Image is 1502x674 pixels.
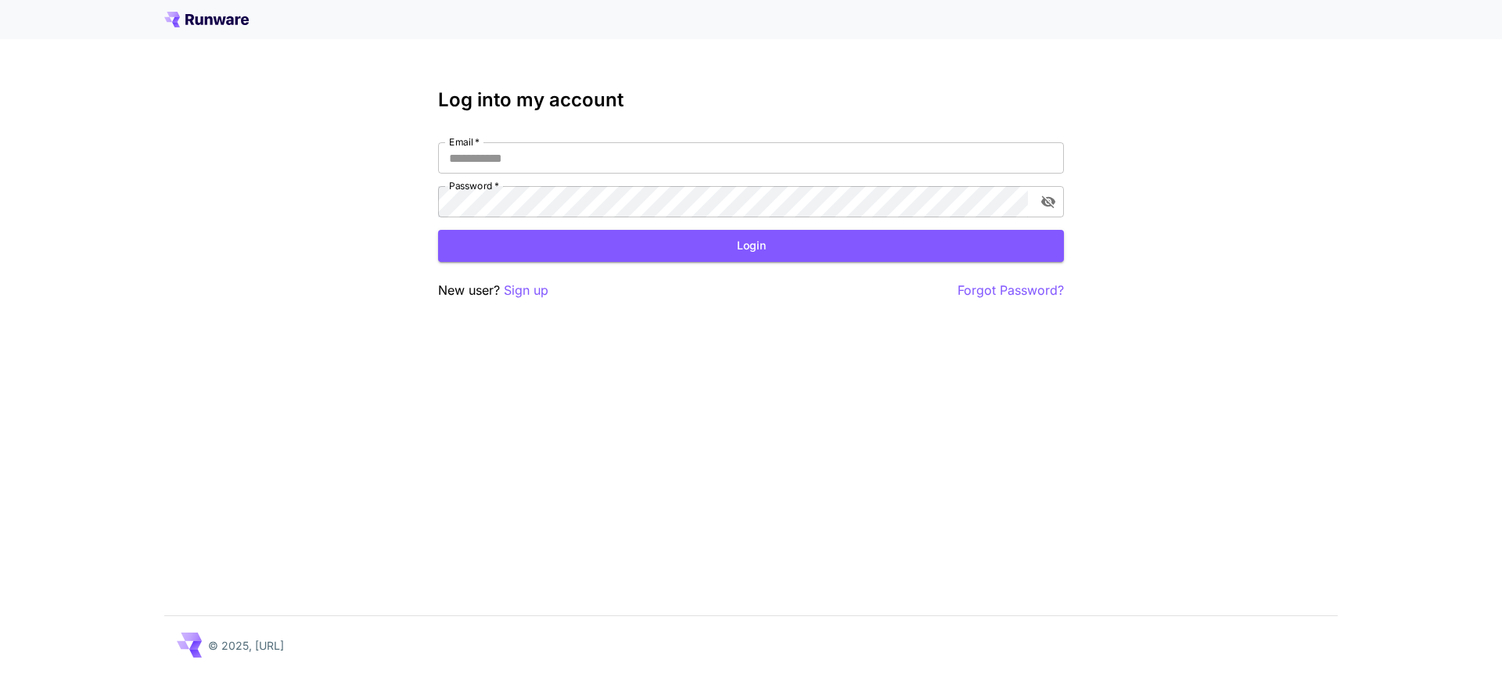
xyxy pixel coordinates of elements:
button: Forgot Password? [958,281,1064,300]
h3: Log into my account [438,89,1064,111]
p: © 2025, [URL] [208,637,284,654]
label: Email [449,135,480,149]
button: Sign up [504,281,548,300]
button: Login [438,230,1064,262]
label: Password [449,179,499,192]
button: toggle password visibility [1034,188,1062,216]
p: New user? [438,281,548,300]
